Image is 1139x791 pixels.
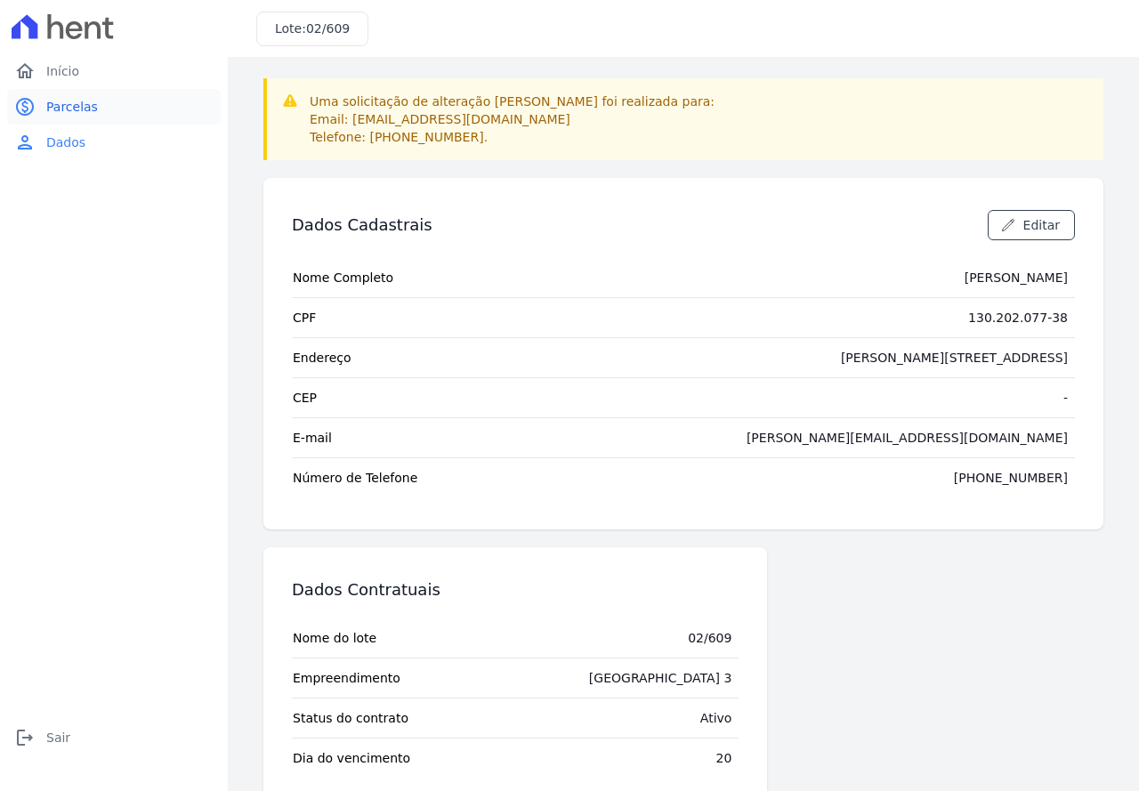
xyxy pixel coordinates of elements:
div: [PERSON_NAME][EMAIL_ADDRESS][DOMAIN_NAME] [747,429,1068,447]
div: [PERSON_NAME][STREET_ADDRESS] [841,349,1068,367]
a: personDados [7,125,221,160]
span: Dados [46,133,85,151]
h3: Lote: [275,20,350,38]
p: Uma solicitação de alteração [PERSON_NAME] foi realizada para: Email: [EMAIL_ADDRESS][DOMAIN_NAME... [310,93,715,146]
span: CPF [293,309,316,327]
span: Empreendimento [293,669,400,687]
i: home [14,61,36,82]
i: logout [14,727,36,748]
span: Sair [46,729,70,747]
i: person [14,132,36,153]
div: Ativo [700,709,732,727]
span: Editar [1023,216,1060,234]
span: Nome Completo [293,269,393,287]
a: paidParcelas [7,89,221,125]
span: Endereço [293,349,351,367]
h3: Dados Contratuais [292,579,440,601]
span: Início [46,62,79,80]
i: paid [14,96,36,117]
div: [GEOGRAPHIC_DATA] 3 [589,669,732,687]
div: 20 [716,749,732,767]
h3: Dados Cadastrais [292,214,432,236]
span: 02/609 [306,21,350,36]
span: CEP [293,389,317,407]
span: Número de Telefone [293,469,417,487]
span: Status do contrato [293,709,408,727]
div: [PHONE_NUMBER] [954,469,1068,487]
a: Editar [988,210,1075,240]
div: [PERSON_NAME] [965,269,1068,287]
span: E-mail [293,429,332,447]
div: 130.202.077-38 [968,309,1068,327]
span: Parcelas [46,98,98,116]
a: homeInício [7,53,221,89]
span: Dia do vencimento [293,749,410,767]
div: - [1063,389,1068,407]
a: logoutSair [7,720,221,755]
div: 02/609 [688,629,731,647]
span: Nome do lote [293,629,376,647]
